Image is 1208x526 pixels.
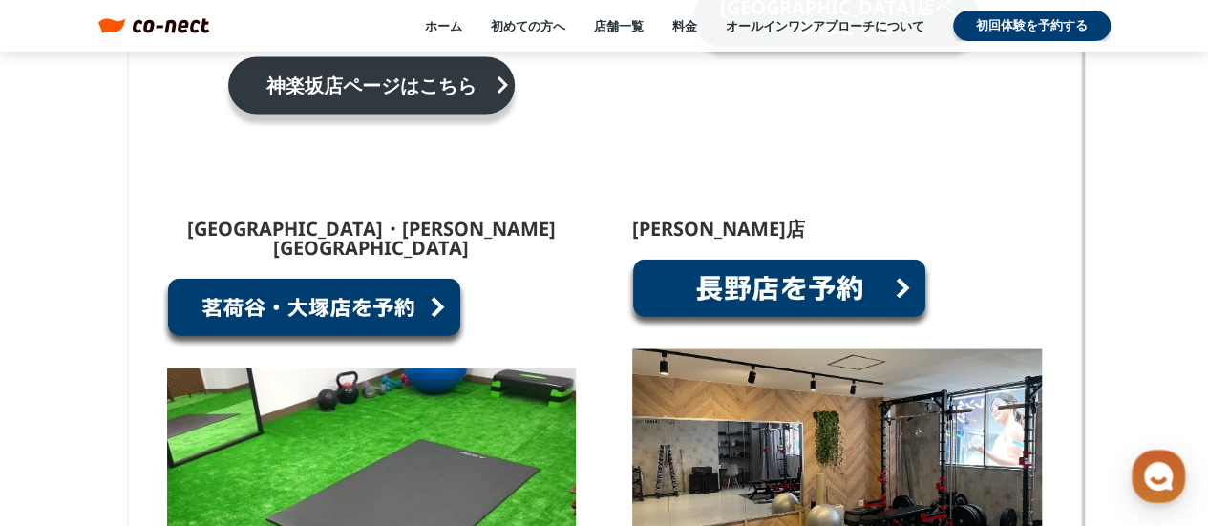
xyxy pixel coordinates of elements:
[163,397,209,412] span: チャット
[6,368,126,415] a: ホーム
[49,396,83,411] span: ホーム
[491,17,565,34] a: 初めての方へ
[126,368,246,415] a: チャット
[726,17,924,34] a: オールインワンアプローチについて
[672,17,697,34] a: 料金
[247,75,496,95] p: 神楽坂店ページはこちら
[953,11,1111,41] a: 初回体験を予約する
[167,219,576,257] p: [GEOGRAPHIC_DATA]・[PERSON_NAME][GEOGRAPHIC_DATA]
[632,219,805,238] p: [PERSON_NAME]店
[490,68,515,100] i: keyboard_arrow_right
[295,396,318,411] span: 設定
[228,56,515,114] a: 神楽坂店ページはこちらkeyboard_arrow_right
[246,368,367,415] a: 設定
[594,17,644,34] a: 店舗一覧
[425,17,462,34] a: ホーム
